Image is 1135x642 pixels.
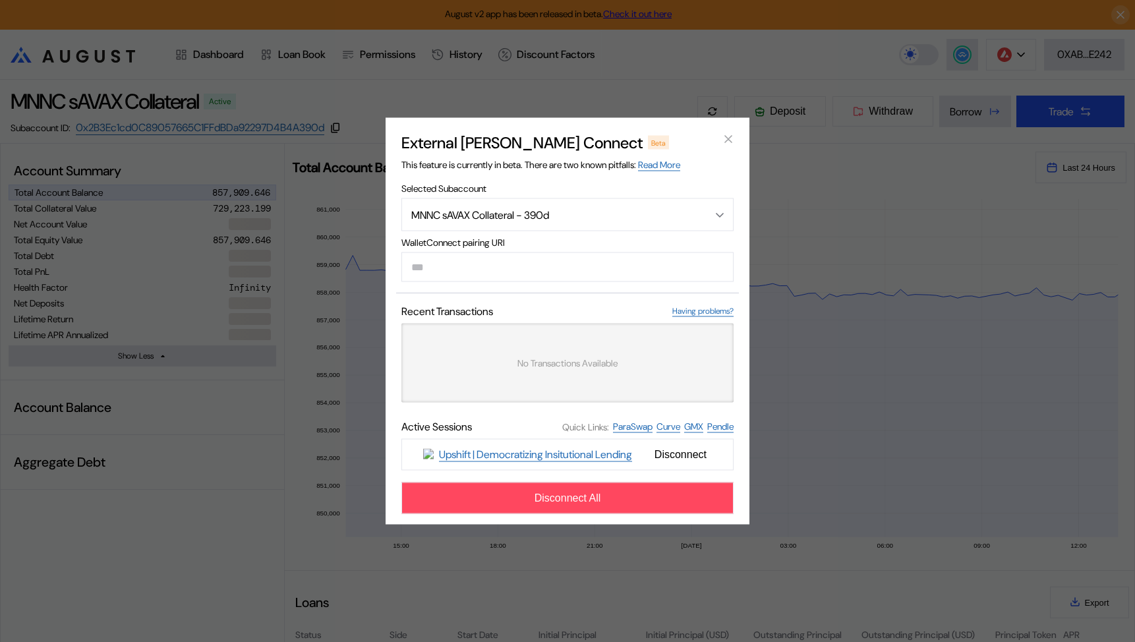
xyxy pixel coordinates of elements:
[401,482,734,514] button: Disconnect All
[401,159,680,171] span: This feature is currently in beta. There are two known pitfalls:
[401,183,734,194] span: Selected Subaccount
[562,421,609,432] span: Quick Links:
[638,159,680,171] a: Read More
[718,129,739,150] button: close modal
[684,421,703,433] a: GMX
[411,208,689,221] div: MNNC sAVAX Collateral - 390d
[535,492,601,504] span: Disconnect All
[656,421,680,433] a: Curve
[401,305,493,318] span: Recent Transactions
[401,198,734,231] button: Open menu
[517,357,618,369] span: No Transactions Available
[401,420,472,434] span: Active Sessions
[613,421,653,433] a: ParaSwap
[707,421,734,433] a: Pendle
[401,237,734,248] span: WalletConnect pairing URI
[423,449,435,461] img: Upshift | Democratizing Insitutional Lending
[401,132,643,153] h2: External [PERSON_NAME] Connect
[672,306,734,317] a: Having problems?
[439,448,632,462] a: Upshift | Democratizing Insitutional Lending
[649,444,712,466] span: Disconnect
[648,136,669,149] div: Beta
[401,439,734,471] button: Upshift | Democratizing Insitutional LendingUpshift | Democratizing Insitutional LendingDisconnect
